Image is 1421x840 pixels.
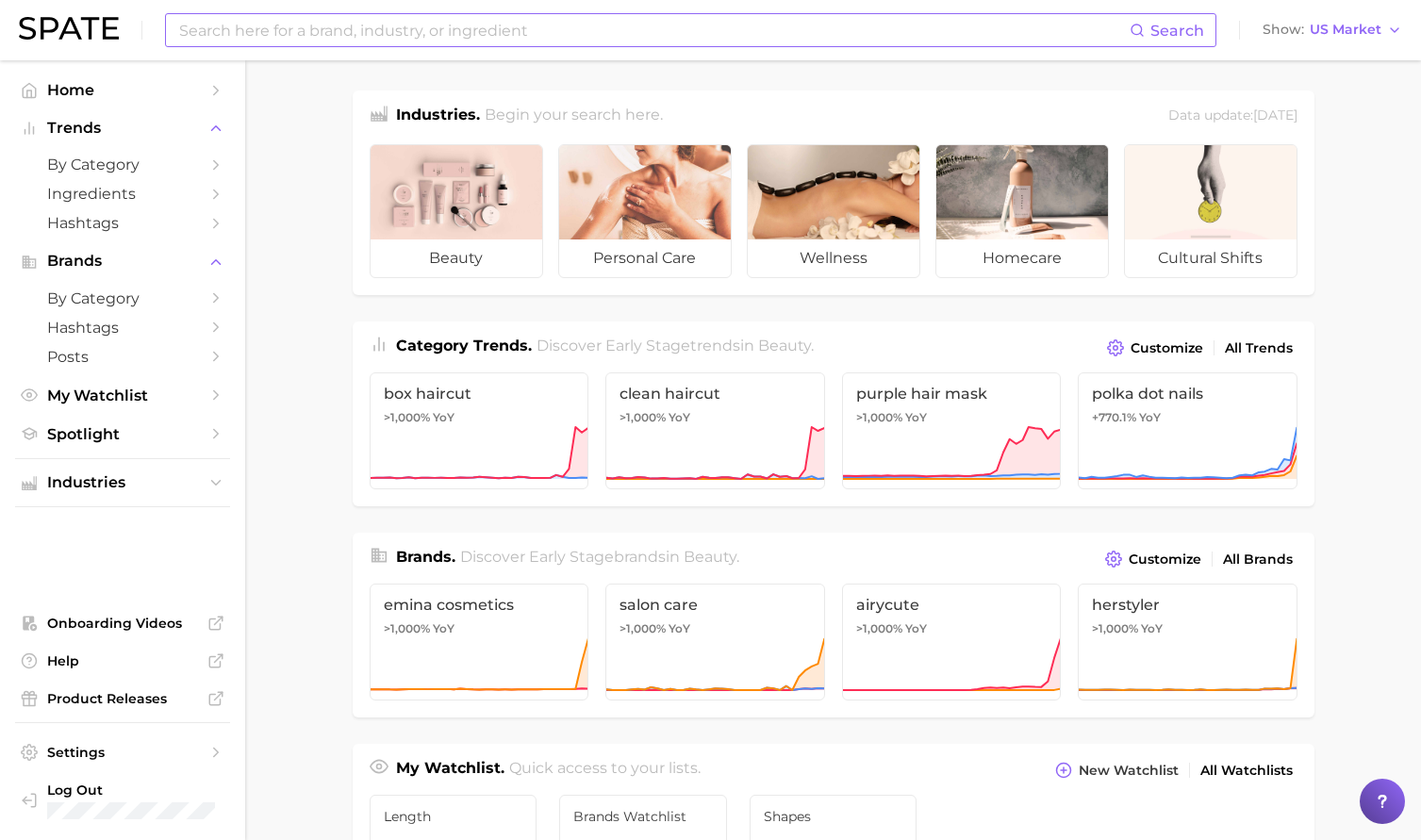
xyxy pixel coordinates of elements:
span: Brands [47,253,198,270]
span: Discover Early Stage trends in . [537,337,814,354]
button: Customize [1102,335,1207,361]
span: homecare [936,239,1108,277]
span: YoY [1139,410,1161,425]
span: Product Releases [47,690,198,707]
span: YoY [669,621,690,636]
span: Hashtags [47,319,198,337]
span: beauty [684,548,736,566]
span: Onboarding Videos [47,615,198,632]
a: polka dot nails+770.1% YoY [1078,372,1297,489]
span: Customize [1129,552,1201,568]
span: My Watchlist [47,387,198,404]
a: airycute>1,000% YoY [842,584,1062,700]
span: Spotlight [47,425,198,443]
a: Hashtags [15,208,230,238]
span: Search [1150,22,1204,40]
a: Log out. Currently logged in with e-mail alexandraoh@dashingdiva.com. [15,776,230,825]
span: Category Trends . [396,337,532,354]
span: by Category [47,156,198,173]
img: SPATE [19,17,119,40]
span: herstyler [1092,596,1283,614]
span: personal care [559,239,731,277]
a: Hashtags [15,313,230,342]
button: Trends [15,114,230,142]
a: box haircut>1,000% YoY [370,372,589,489]
span: US Market [1310,25,1381,35]
a: My Watchlist [15,381,230,410]
span: wellness [748,239,919,277]
span: YoY [669,410,690,425]
span: >1,000% [620,621,666,635]
span: Length [384,809,523,824]
span: Industries [47,474,198,491]
span: box haircut [384,385,575,403]
a: homecare [935,144,1109,278]
a: Help [15,647,230,675]
span: New Watchlist [1079,763,1179,779]
a: salon care>1,000% YoY [605,584,825,700]
span: All Brands [1223,552,1293,568]
div: Data update: [DATE] [1168,104,1297,129]
button: Customize [1100,546,1205,572]
span: Discover Early Stage brands in . [460,548,739,566]
span: >1,000% [1092,621,1138,635]
a: Onboarding Videos [15,609,230,637]
span: >1,000% [856,410,902,424]
span: YoY [433,621,454,636]
a: clean haircut>1,000% YoY [605,372,825,489]
a: cultural shifts [1124,144,1297,278]
a: All Brands [1218,547,1297,572]
span: Brands . [396,548,455,566]
span: emina cosmetics [384,596,575,614]
span: Posts [47,348,198,366]
span: cultural shifts [1125,239,1297,277]
button: New Watchlist [1050,757,1182,783]
span: >1,000% [620,410,666,424]
a: Ingredients [15,179,230,208]
span: >1,000% [384,621,430,635]
button: ShowUS Market [1258,18,1407,42]
a: Settings [15,738,230,766]
a: wellness [747,144,920,278]
span: YoY [905,410,927,425]
span: Show [1263,25,1304,35]
span: clean haircut [620,385,811,403]
span: >1,000% [856,621,902,635]
span: Home [47,81,198,99]
a: All Trends [1220,336,1297,361]
a: purple hair mask>1,000% YoY [842,372,1062,489]
a: emina cosmetics>1,000% YoY [370,584,589,700]
span: Customize [1131,340,1203,356]
a: by Category [15,284,230,313]
span: Help [47,652,198,669]
span: beauty [371,239,542,277]
input: Search here for a brand, industry, or ingredient [177,14,1130,46]
a: Home [15,75,230,105]
span: >1,000% [384,410,430,424]
h2: Begin your search here. [485,104,663,129]
a: by Category [15,150,230,179]
a: herstyler>1,000% YoY [1078,584,1297,700]
button: Industries [15,469,230,497]
span: polka dot nails [1092,385,1283,403]
span: salon care [620,596,811,614]
h1: Industries. [396,104,480,129]
h1: My Watchlist. [396,757,504,783]
span: Ingredients [47,185,198,203]
span: Settings [47,744,198,761]
a: Product Releases [15,684,230,713]
span: Log Out [47,782,256,799]
a: Spotlight [15,420,230,449]
span: +770.1% [1092,410,1136,424]
span: Trends [47,120,198,137]
span: beauty [758,337,811,354]
span: Hashtags [47,214,198,232]
span: airycute [856,596,1048,614]
span: by Category [47,289,198,307]
a: All Watchlists [1196,758,1297,783]
span: All Watchlists [1200,763,1293,779]
a: beauty [370,144,543,278]
span: YoY [433,410,454,425]
span: purple hair mask [856,385,1048,403]
span: All Trends [1225,340,1293,356]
